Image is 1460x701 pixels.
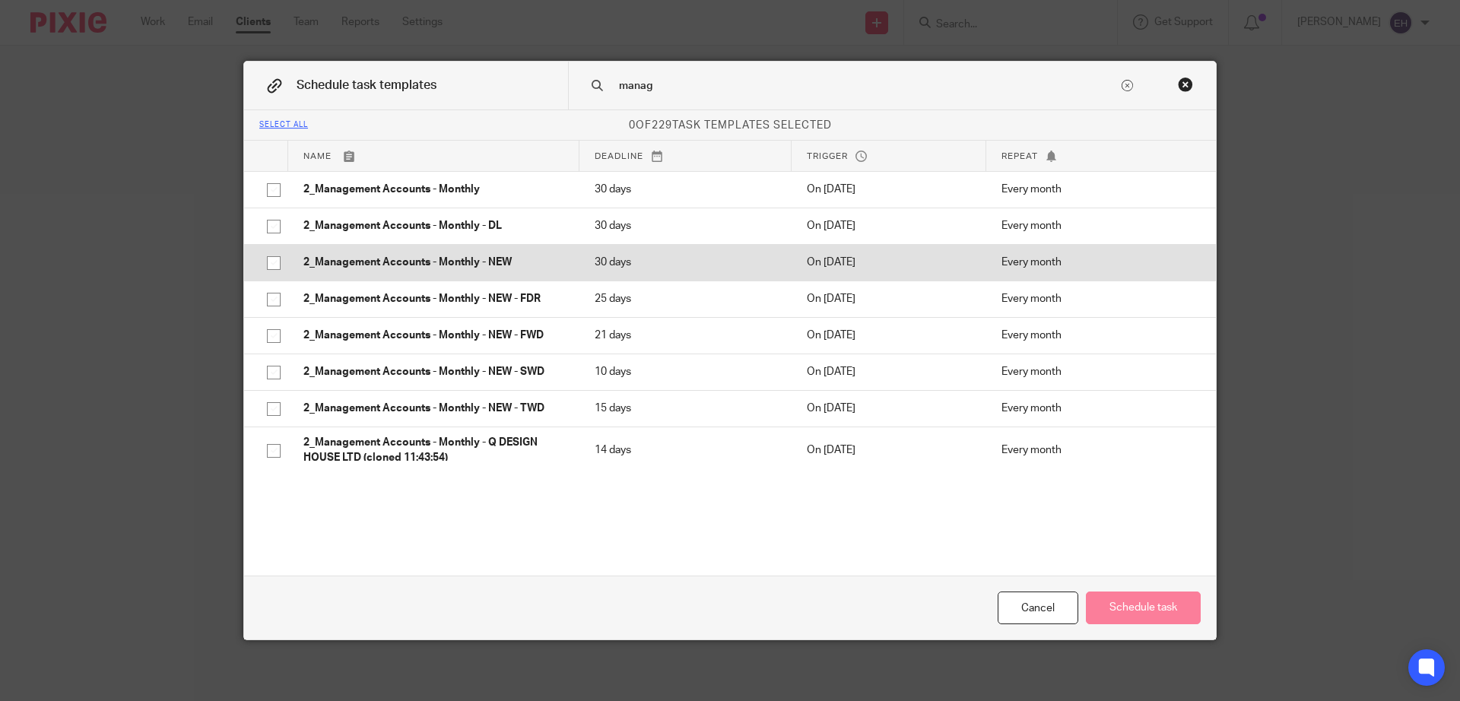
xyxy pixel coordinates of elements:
p: 10 days [595,364,776,379]
p: 25 days [595,291,776,306]
span: Schedule task templates [297,79,436,91]
p: Every month [1001,328,1193,343]
p: On [DATE] [807,364,972,379]
input: Search task templates... [617,78,1119,94]
p: 2_Management Accounts - Monthly - NEW - FWD [303,328,564,343]
button: Schedule task [1086,592,1201,624]
span: 229 [652,120,672,131]
p: Every month [1001,255,1193,270]
p: Every month [1001,401,1193,416]
p: 15 days [595,401,776,416]
p: Trigger [807,150,972,163]
p: Every month [1001,442,1193,458]
p: 14 days [595,442,776,458]
p: Every month [1001,364,1193,379]
p: On [DATE] [807,442,972,458]
p: Deadline [595,150,776,163]
p: 30 days [595,255,776,270]
p: Repeat [1001,150,1193,163]
div: Close this dialog window [1178,77,1193,92]
span: Name [303,152,332,160]
p: 2_Management Accounts - Monthly - NEW - TWD [303,401,564,416]
p: 21 days [595,328,776,343]
span: 0 [629,120,636,131]
p: 2_Management Accounts - Monthly - NEW - FDR [303,291,564,306]
p: Every month [1001,291,1193,306]
div: Cancel [998,592,1078,624]
p: Every month [1001,182,1193,197]
p: 2_Management Accounts - Monthly [303,182,564,197]
p: On [DATE] [807,291,972,306]
p: On [DATE] [807,328,972,343]
p: Every month [1001,218,1193,233]
div: Select all [259,121,308,130]
p: On [DATE] [807,255,972,270]
p: On [DATE] [807,401,972,416]
p: of task templates selected [244,118,1216,133]
p: 2_Management Accounts - Monthly - DL [303,218,564,233]
p: 2_Management Accounts - Monthly - NEW [303,255,564,270]
p: 30 days [595,182,776,197]
p: 30 days [595,218,776,233]
p: On [DATE] [807,218,972,233]
p: On [DATE] [807,182,972,197]
p: 2_Management Accounts - Monthly - NEW - SWD [303,364,564,379]
p: 2_Management Accounts - Monthly - Q DESIGN HOUSE LTD (cloned 11:43:54) [303,435,564,466]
